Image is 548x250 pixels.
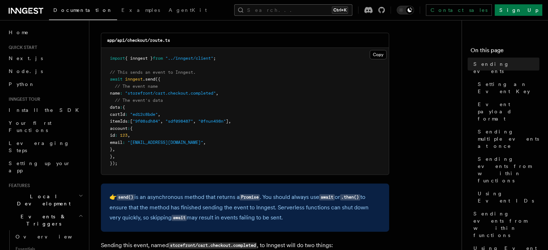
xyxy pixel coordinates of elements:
[6,157,85,177] a: Setting up your app
[110,91,120,96] span: name
[110,77,122,82] span: await
[110,140,122,145] span: email
[110,147,112,152] span: }
[160,119,163,124] span: ,
[9,107,83,113] span: Install the SDK
[6,213,79,227] span: Events & Triggers
[475,78,539,98] a: Setting an Event Key
[9,160,71,173] span: Setting up your app
[110,192,380,223] p: 👉 is an asynchronous method that returns a . You should always use or to ensure that the method h...
[473,210,539,239] span: Sending events from within functions
[121,7,160,13] span: Examples
[6,117,85,137] a: Your first Functions
[6,190,85,210] button: Local Development
[9,120,52,133] span: Your first Functions
[9,68,43,74] span: Node.js
[6,65,85,78] a: Node.js
[107,38,170,43] code: app/api/checkout/route.ts
[165,56,213,61] span: "../inngest/client"
[397,6,414,14] button: Toggle dark mode
[164,2,211,19] a: AgentKit
[110,56,125,61] span: import
[115,84,158,89] span: // The event name
[110,119,128,124] span: itemIds
[110,112,125,117] span: cartId
[130,112,158,117] span: "ed12c8bde"
[110,133,115,138] span: id
[6,210,85,230] button: Events & Triggers
[240,194,260,200] code: Promise
[169,242,257,249] code: storefront/cart.checkout.completed
[228,119,231,124] span: ,
[171,215,187,221] code: await
[6,104,85,117] a: Install the SDK
[155,77,160,82] span: ({
[473,60,539,75] span: Sending events
[471,207,539,242] a: Sending events from within functions
[128,133,130,138] span: ,
[112,147,115,152] span: ,
[122,140,125,145] span: :
[110,154,112,159] span: }
[153,56,163,61] span: from
[9,81,35,87] span: Python
[9,55,43,61] span: Next.js
[478,128,539,150] span: Sending multiple events at once
[117,194,134,200] code: send()
[203,140,206,145] span: ,
[125,91,216,96] span: "storefront/cart.checkout.completed"
[130,119,133,124] span: [
[120,91,122,96] span: :
[475,125,539,153] a: Sending multiple events at once
[475,187,539,207] a: Using Event IDs
[340,194,360,200] code: .then()
[13,230,85,243] a: Overview
[169,7,207,13] span: AgentKit
[110,105,120,110] span: data
[15,234,90,240] span: Overview
[6,183,30,188] span: Features
[120,105,122,110] span: :
[6,26,85,39] a: Home
[128,140,203,145] span: "[EMAIL_ADDRESS][DOMAIN_NAME]"
[143,77,155,82] span: .send
[101,5,381,22] a: multiple events at once
[193,119,196,124] span: ,
[478,101,539,122] span: Event payload format
[471,46,539,58] h4: On this page
[110,161,117,166] span: });
[234,4,352,16] button: Search...Ctrl+K
[478,81,539,95] span: Setting an Event Key
[6,193,79,207] span: Local Development
[226,119,228,124] span: ]
[475,98,539,125] a: Event payload format
[110,126,128,131] span: account
[112,154,115,159] span: ,
[495,4,542,16] a: Sign Up
[122,105,125,110] span: {
[216,91,218,96] span: ,
[319,194,334,200] code: await
[6,78,85,91] a: Python
[128,126,130,131] span: :
[471,58,539,78] a: Sending events
[165,119,193,124] span: "sdf098487"
[125,112,128,117] span: :
[125,77,143,82] span: inngest
[115,133,117,138] span: :
[120,133,128,138] span: 123
[6,52,85,65] a: Next.js
[6,96,40,102] span: Inngest tour
[9,140,70,153] span: Leveraging Steps
[9,29,29,36] span: Home
[475,153,539,187] a: Sending events from within functions
[426,4,492,16] a: Contact sales
[115,98,163,103] span: // The event's data
[117,2,164,19] a: Examples
[213,56,216,61] span: ;
[6,45,37,50] span: Quick start
[110,70,196,75] span: // This sends an event to Inngest.
[370,50,387,59] button: Copy
[478,155,539,184] span: Sending events from within functions
[158,112,160,117] span: ,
